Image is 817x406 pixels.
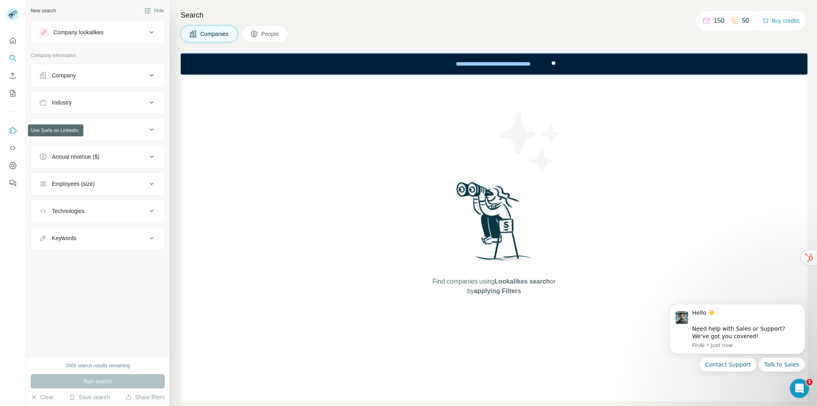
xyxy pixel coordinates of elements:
button: Company [31,66,164,85]
div: 2000 search results remaining [66,362,130,369]
button: Clear [31,393,53,401]
span: 1 [806,379,813,385]
button: Keywords [31,229,164,248]
button: Dashboard [6,158,19,173]
iframe: Intercom notifications message [657,297,817,376]
button: Quick start [6,34,19,48]
div: HQ location [52,126,81,134]
p: 50 [742,16,749,26]
button: Technologies [31,201,164,221]
iframe: Intercom live chat [790,379,809,398]
div: Technologies [52,207,85,215]
button: Hide [139,5,170,17]
div: Annual revenue ($) [52,153,99,161]
span: Companies [200,30,229,38]
button: Use Surfe API [6,141,19,155]
img: Surfe Illustration - Woman searching with binoculars [453,180,536,269]
button: My lists [6,86,19,101]
span: Find companies using or by [430,277,558,296]
p: Company information [31,52,165,59]
div: Industry [52,99,72,106]
button: Employees (size) [31,174,164,193]
button: Feedback [6,176,19,190]
button: Enrich CSV [6,69,19,83]
div: Keywords [52,234,76,242]
h4: Search [181,10,807,21]
button: Buy credits [762,15,799,26]
button: Search [6,51,19,65]
p: 150 [714,16,724,26]
button: HQ location [31,120,164,139]
img: Surfe Illustration - Stars [494,106,566,178]
span: Lookalikes search [495,278,550,285]
div: Company [52,71,76,79]
div: New search [31,7,56,14]
button: Use Surfe on LinkedIn [6,123,19,138]
button: Save search [69,393,110,401]
span: applying Filters [474,288,521,294]
button: Share filters [125,393,165,401]
div: Company lookalikes [53,28,103,36]
button: Annual revenue ($) [31,147,164,166]
button: Industry [31,93,164,112]
span: People [261,30,280,38]
button: Company lookalikes [31,23,164,42]
div: Employees (size) [52,180,95,188]
iframe: Banner [181,53,807,75]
